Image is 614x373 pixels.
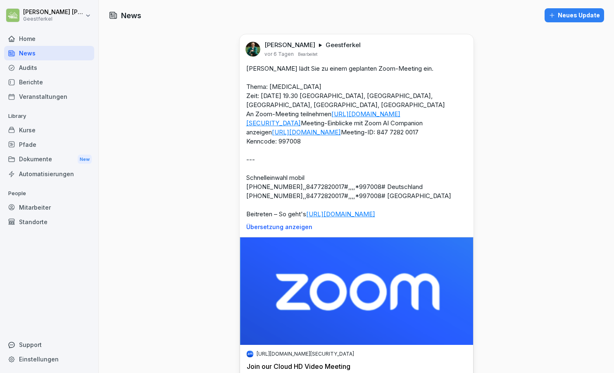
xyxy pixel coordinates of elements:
[4,215,94,229] a: Standorte
[4,200,94,215] a: Mitarbeiter
[4,167,94,181] a: Automatisierungen
[4,123,94,137] a: Kurse
[545,8,604,22] button: Neues Update
[23,16,83,22] p: Geestferkel
[23,9,83,16] p: [PERSON_NAME] [PERSON_NAME]
[4,110,94,123] p: Library
[272,128,341,136] a: [URL][DOMAIN_NAME]
[247,362,466,371] p: Join our Cloud HD Video Meeting
[4,137,94,152] a: Pfade
[4,46,94,60] a: News
[247,351,253,357] img: zoom.ico
[264,51,294,57] p: vor 6 Tagen
[264,41,315,49] p: [PERSON_NAME]
[549,11,600,20] div: Neues Update
[4,60,94,75] a: Audits
[4,152,94,167] div: Dokumente
[121,10,141,21] h1: News
[4,89,94,104] a: Veranstaltungen
[326,41,361,49] p: Geestferkel
[4,187,94,200] p: People
[306,210,375,218] a: [URL][DOMAIN_NAME]
[257,350,354,358] p: [URL][DOMAIN_NAME][SECURITY_DATA]
[4,152,94,167] a: DokumenteNew
[298,51,317,57] p: Bearbeitet
[4,75,94,89] a: Berichte
[78,155,92,164] div: New
[4,337,94,352] div: Support
[245,42,260,57] img: bjt6ac15zr3cwr6gyxmatz36.png
[246,64,467,219] p: [PERSON_NAME] lädt Sie zu einem geplanten Zoom-Meeting ein. Thema: [MEDICAL_DATA] Zeit: [DATE] 19...
[246,224,467,230] p: Übersetzung anzeigen
[4,352,94,366] a: Einstellungen
[4,31,94,46] a: Home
